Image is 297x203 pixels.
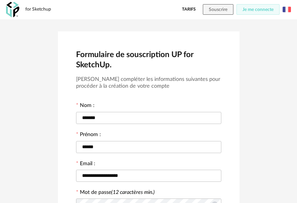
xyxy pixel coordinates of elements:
[76,50,221,70] h2: Formulaire de souscription UP for SketchUp.
[76,132,101,139] label: Prénom :
[283,5,291,14] img: fr
[76,76,221,90] h3: [PERSON_NAME] compléter les informations suivantes pour procéder à la création de votre compte
[203,4,233,15] button: Souscrire
[80,190,155,195] label: Mot de passe
[6,2,19,17] img: OXP
[76,161,95,168] label: Email :
[25,6,51,12] div: for Sketchup
[236,4,280,15] button: Je me connecte
[209,7,227,12] span: Souscrire
[76,103,95,110] label: Nom :
[111,190,155,195] i: (12 caractères min.)
[243,7,274,12] span: Je me connecte
[182,4,196,15] a: Tarifs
